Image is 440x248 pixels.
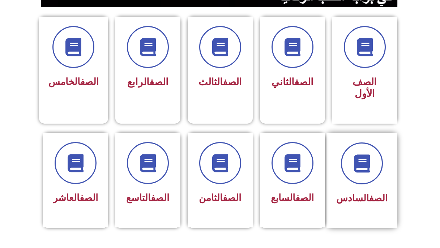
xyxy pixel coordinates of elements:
a: الصف [223,192,241,203]
span: التاسع [126,192,169,203]
a: الصف [80,76,99,87]
span: الرابع [127,76,168,88]
span: العاشر [53,192,98,203]
span: السادس [336,193,388,204]
span: الصف الأول [353,76,377,99]
span: الثالث [198,76,242,88]
a: الصف [80,192,98,203]
span: السابع [271,192,314,203]
a: الصف [223,76,242,88]
a: الصف [149,76,168,88]
a: الصف [369,193,388,204]
span: الثامن [199,192,241,203]
a: الصف [294,76,313,88]
span: الخامس [48,76,99,87]
a: الصف [151,192,169,203]
a: الصف [295,192,314,203]
span: الثاني [272,76,313,88]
